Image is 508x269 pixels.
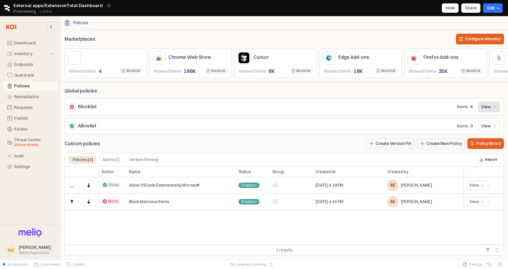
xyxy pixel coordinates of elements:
[7,262,28,267] span: production
[14,94,53,99] div: Remediation
[478,102,500,112] button: View
[315,199,343,204] span: [DATE] 4:34 PM
[367,138,415,149] button: Create Version Pin
[469,199,479,204] div: View
[231,262,266,267] span: No queries running
[315,183,343,188] span: [DATE] 4:29 PM
[417,138,465,149] button: Create New Policy
[14,154,53,158] div: Audit
[467,138,504,149] button: Policy library
[31,260,63,269] button: Source Control
[40,262,60,267] span: customers
[60,16,508,260] main: App Frame
[105,2,112,9] button: Add app to favorites
[183,67,203,75] p: 166K
[253,54,309,61] p: Cursor
[8,247,14,254] div: YV
[483,3,503,13] button: Edit
[409,68,436,74] p: Allowed Items
[14,105,53,110] div: Requests
[3,81,57,91] button: Policies
[65,87,97,94] p: Global policies
[3,60,57,69] button: Endpoints
[268,67,288,75] p: 6K
[14,73,53,78] div: Guardrails
[3,71,57,80] button: Guardrails
[376,141,412,146] p: Create Version Pin
[102,156,120,164] div: Alerts [2]
[466,68,480,74] div: Blocklist
[469,183,479,188] div: View
[108,199,118,204] span: Block
[13,8,36,15] span: Previewing
[460,260,484,269] button: Debug
[241,199,257,204] span: Enabled
[3,103,57,112] button: Requests
[63,260,88,269] button: Latest
[19,245,51,250] span: [PERSON_NAME]
[461,3,480,13] button: Share app
[129,183,200,188] span: Allow VSCode Extensions by Microsoft
[481,123,491,129] p: View
[14,116,53,121] div: Publish
[268,262,274,266] button: Reset app state
[465,36,501,42] p: Configure Allowlist
[14,138,53,148] div: Threat Center
[272,169,284,175] span: Group
[438,67,458,75] p: 35K
[14,164,53,169] div: Settings
[78,122,96,129] p: Allowlist
[275,199,277,204] span: -
[388,180,398,190] span: SE
[65,36,149,43] p: Marketplaces
[71,262,85,267] span: Latest
[14,51,49,56] div: Inventory
[446,4,455,12] div: Hide
[3,135,57,150] button: Threat Center
[40,9,52,14] p: Latest
[65,244,504,256] div: Table toolbar
[493,246,501,254] button: Refresh
[465,5,477,11] p: Share
[467,181,489,190] div: View
[456,34,504,44] button: Configure Allowlist
[19,250,51,256] div: Melio Payments
[3,114,57,123] button: Publish
[315,169,336,175] span: Created at
[14,142,53,148] div: 28 new threats
[101,169,114,175] span: Action
[13,2,103,9] span: External apps/ExtensionTotal Dashboard
[481,104,491,110] p: View
[485,157,497,162] p: Report
[3,151,57,161] button: Audit
[495,260,505,269] button: Help
[3,49,57,59] button: Inventory
[129,199,169,204] span: Block Malicious Items
[387,169,408,175] span: Created by
[69,68,96,74] p: Allowed Items
[78,103,97,110] p: Blocklist
[73,21,88,25] div: Policies
[108,182,119,188] span: Allow
[73,156,93,164] div: Policies [2]
[467,197,489,206] div: View
[423,54,479,61] p: Firefox Add-ons
[241,183,257,188] span: Enabled
[353,67,373,75] p: 18K
[426,141,462,146] p: Create New Policy
[239,68,266,74] p: Allowed Items
[457,104,468,110] p: Items
[14,41,53,45] div: Dashboard
[69,156,97,164] div: Policies [2]
[125,156,162,164] div: Version Pinning
[3,124,57,134] button: Koidex
[338,54,394,61] p: Edge Add-ons
[126,68,140,74] div: Blocklist
[36,7,56,16] button: Releases and History
[14,127,53,131] div: Koidex
[470,104,473,110] p: 5
[401,199,432,204] span: [PERSON_NAME]
[324,68,351,74] p: Allowed Items
[65,140,100,147] p: Custom policies
[3,38,57,48] button: Dashboard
